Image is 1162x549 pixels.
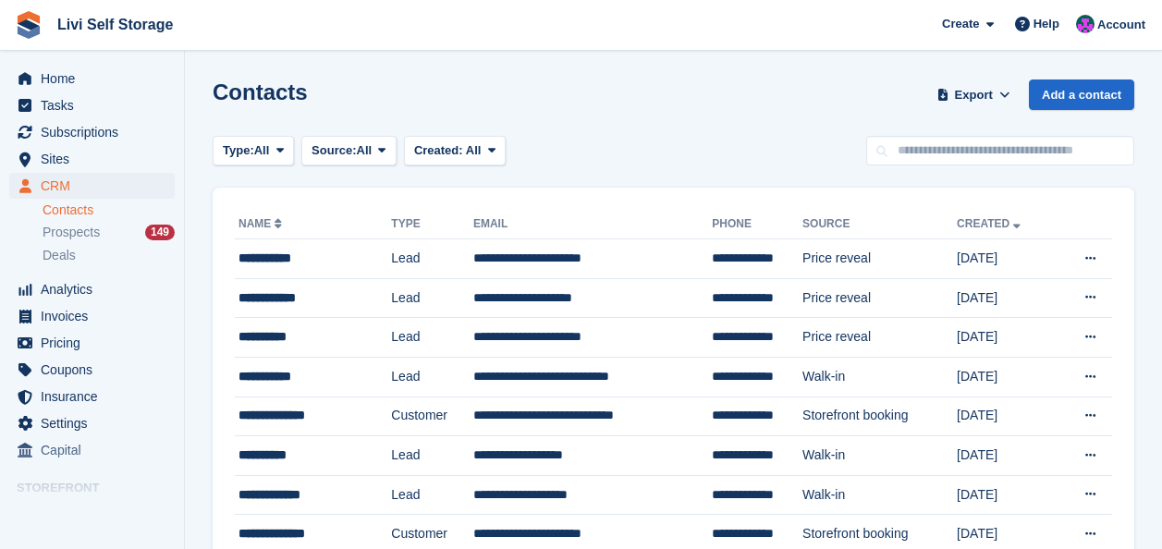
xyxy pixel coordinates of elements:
img: stora-icon-8386f47178a22dfd0bd8f6a31ec36ba5ce8667c1dd55bd0f319d3a0aa187defe.svg [15,11,43,39]
th: Type [391,210,473,239]
span: Coupons [41,357,152,383]
span: Tasks [41,92,152,118]
td: Customer [391,396,473,436]
button: Export [933,79,1014,110]
span: Create [942,15,979,33]
div: 149 [145,225,175,240]
a: menu [9,92,175,118]
a: Contacts [43,201,175,219]
td: Lead [391,239,473,279]
span: Export [955,86,993,104]
span: Online Store [41,502,152,528]
a: menu [9,146,175,172]
span: CRM [41,173,152,199]
a: Prospects 149 [43,223,175,242]
span: Analytics [41,276,152,302]
td: Lead [391,318,473,358]
span: Capital [41,437,152,463]
span: Source: [312,141,356,160]
span: All [466,143,482,157]
span: Type: [223,141,254,160]
td: Price reveal [802,278,957,318]
th: Source [802,210,957,239]
td: Lead [391,357,473,396]
span: Deals [43,247,76,264]
a: Livi Self Storage [50,9,180,40]
a: menu [9,410,175,436]
td: Lead [391,475,473,515]
span: Sites [41,146,152,172]
span: Invoices [41,303,152,329]
td: [DATE] [957,396,1056,436]
span: Pricing [41,330,152,356]
a: menu [9,119,175,145]
td: Lead [391,436,473,476]
span: Storefront [17,479,184,497]
td: [DATE] [957,318,1056,358]
td: Price reveal [802,318,957,358]
button: Source: All [301,136,397,166]
a: menu [9,437,175,463]
a: Add a contact [1029,79,1134,110]
h1: Contacts [213,79,308,104]
th: Phone [712,210,802,239]
span: All [357,141,373,160]
td: Walk-in [802,475,957,515]
span: Insurance [41,384,152,409]
span: Prospects [43,224,100,241]
a: menu [9,66,175,91]
a: Name [239,217,286,230]
a: menu [9,303,175,329]
a: menu [9,330,175,356]
th: Email [473,210,712,239]
button: Created: All [404,136,506,166]
a: menu [9,357,175,383]
button: Type: All [213,136,294,166]
span: Home [41,66,152,91]
a: Created [957,217,1024,230]
td: [DATE] [957,475,1056,515]
td: [DATE] [957,239,1056,279]
span: Account [1097,16,1145,34]
td: Walk-in [802,357,957,396]
td: Walk-in [802,436,957,476]
td: [DATE] [957,357,1056,396]
span: All [254,141,270,160]
a: menu [9,502,175,528]
a: menu [9,173,175,199]
td: Lead [391,278,473,318]
span: Settings [41,410,152,436]
td: Storefront booking [802,396,957,436]
td: [DATE] [957,436,1056,476]
a: menu [9,276,175,302]
img: Graham Cameron [1076,15,1095,33]
span: Subscriptions [41,119,152,145]
span: Created: [414,143,463,157]
td: [DATE] [957,278,1056,318]
a: Deals [43,246,175,265]
a: menu [9,384,175,409]
span: Help [1034,15,1059,33]
td: Price reveal [802,239,957,279]
a: Preview store [153,504,175,526]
